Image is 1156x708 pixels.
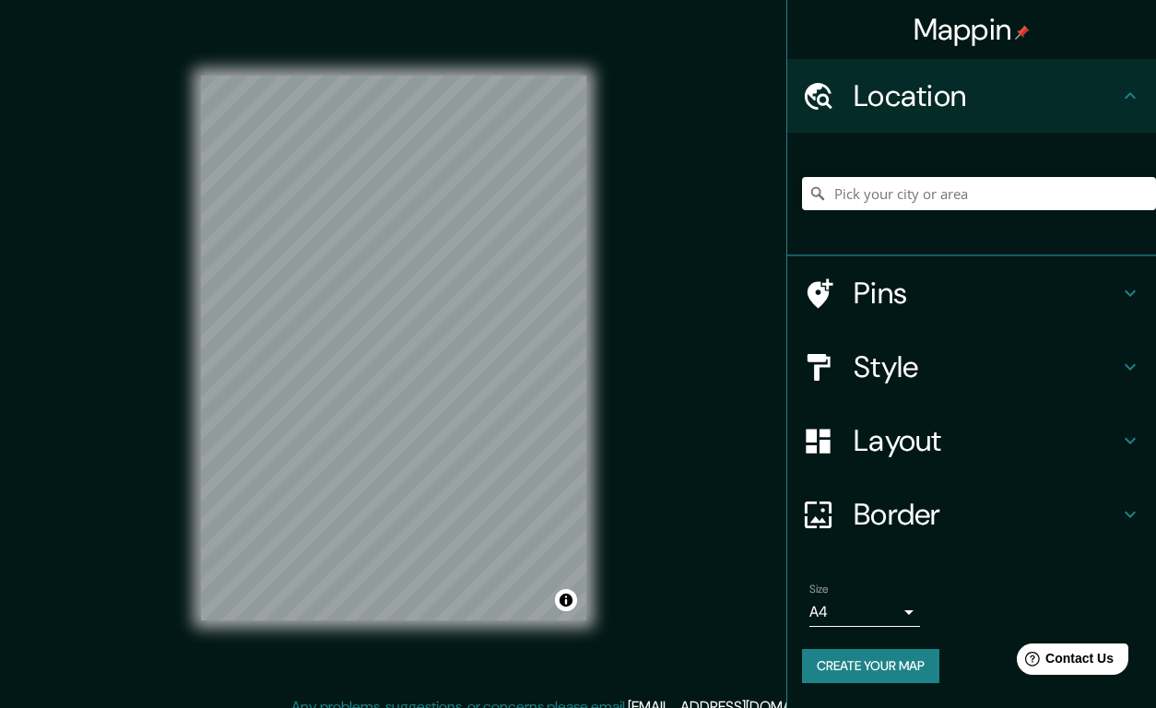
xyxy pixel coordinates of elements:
h4: Pins [854,275,1119,312]
div: Location [787,59,1156,133]
div: A4 [809,597,920,627]
div: Pins [787,256,1156,330]
label: Size [809,582,829,597]
button: Create your map [802,649,939,683]
h4: Style [854,348,1119,385]
input: Pick your city or area [802,177,1156,210]
h4: Border [854,496,1119,533]
h4: Layout [854,422,1119,459]
h4: Location [854,77,1119,114]
button: Toggle attribution [555,589,577,611]
iframe: Help widget launcher [992,636,1136,688]
div: Border [787,478,1156,551]
h4: Mappin [914,11,1031,48]
canvas: Map [201,76,586,620]
div: Style [787,330,1156,404]
img: pin-icon.png [1015,25,1030,40]
div: Layout [787,404,1156,478]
